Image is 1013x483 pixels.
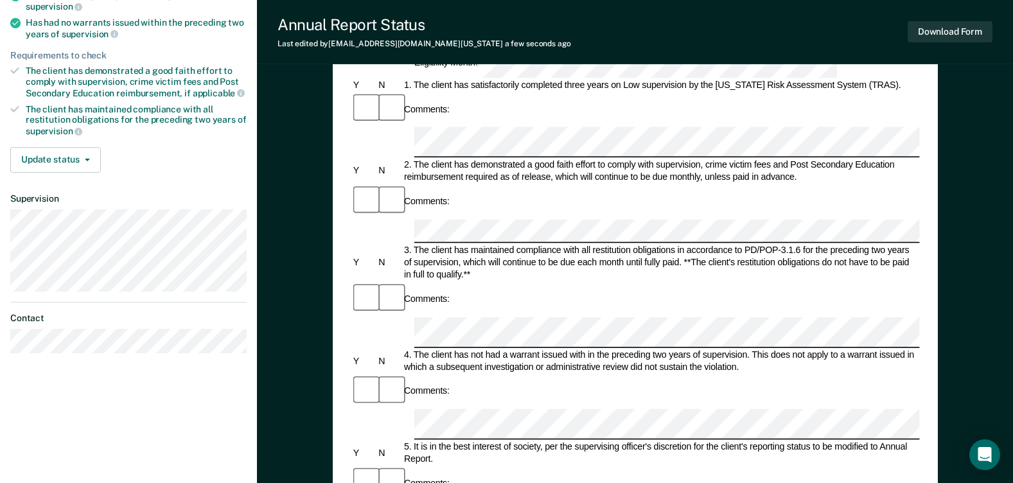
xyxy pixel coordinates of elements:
[402,159,920,183] div: 2. The client has demonstrated a good faith effort to comply with supervision, crime victim fees ...
[26,104,247,137] div: The client has maintained compliance with all restitution obligations for the preceding two years of
[402,385,452,397] div: Comments:
[402,195,452,207] div: Comments:
[402,349,920,373] div: 4. The client has not had a warrant issued with in the preceding two years of supervision. This d...
[351,447,376,459] div: Y
[402,293,452,305] div: Comments:
[969,439,1000,470] div: Open Intercom Messenger
[376,355,402,367] div: N
[10,147,101,173] button: Update status
[26,66,247,98] div: The client has demonstrated a good faith effort to comply with supervision, crime victim fees and...
[376,257,402,269] div: N
[376,447,402,459] div: N
[26,1,82,12] span: supervision
[351,355,376,367] div: Y
[402,79,920,91] div: 1. The client has satisfactorily completed three years on Low supervision by the [US_STATE] Risk ...
[402,103,452,116] div: Comments:
[376,165,402,177] div: N
[26,126,82,136] span: supervision
[505,39,571,48] span: a few seconds ago
[277,39,571,48] div: Last edited by [EMAIL_ADDRESS][DOMAIN_NAME][US_STATE]
[10,313,247,324] dt: Contact
[26,17,247,39] div: Has had no warrants issued within the preceding two years of
[10,193,247,204] dt: Supervision
[193,88,245,98] span: applicable
[351,165,376,177] div: Y
[10,50,247,61] div: Requirements to check
[402,441,920,465] div: 5. It is in the best interest of society, per the supervising officer's discretion for the client...
[402,245,920,281] div: 3. The client has maintained compliance with all restitution obligations in accordance to PD/POP-...
[351,79,376,91] div: Y
[277,15,571,34] div: Annual Report Status
[908,21,992,42] button: Download Form
[351,257,376,269] div: Y
[376,79,402,91] div: N
[62,29,118,39] span: supervision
